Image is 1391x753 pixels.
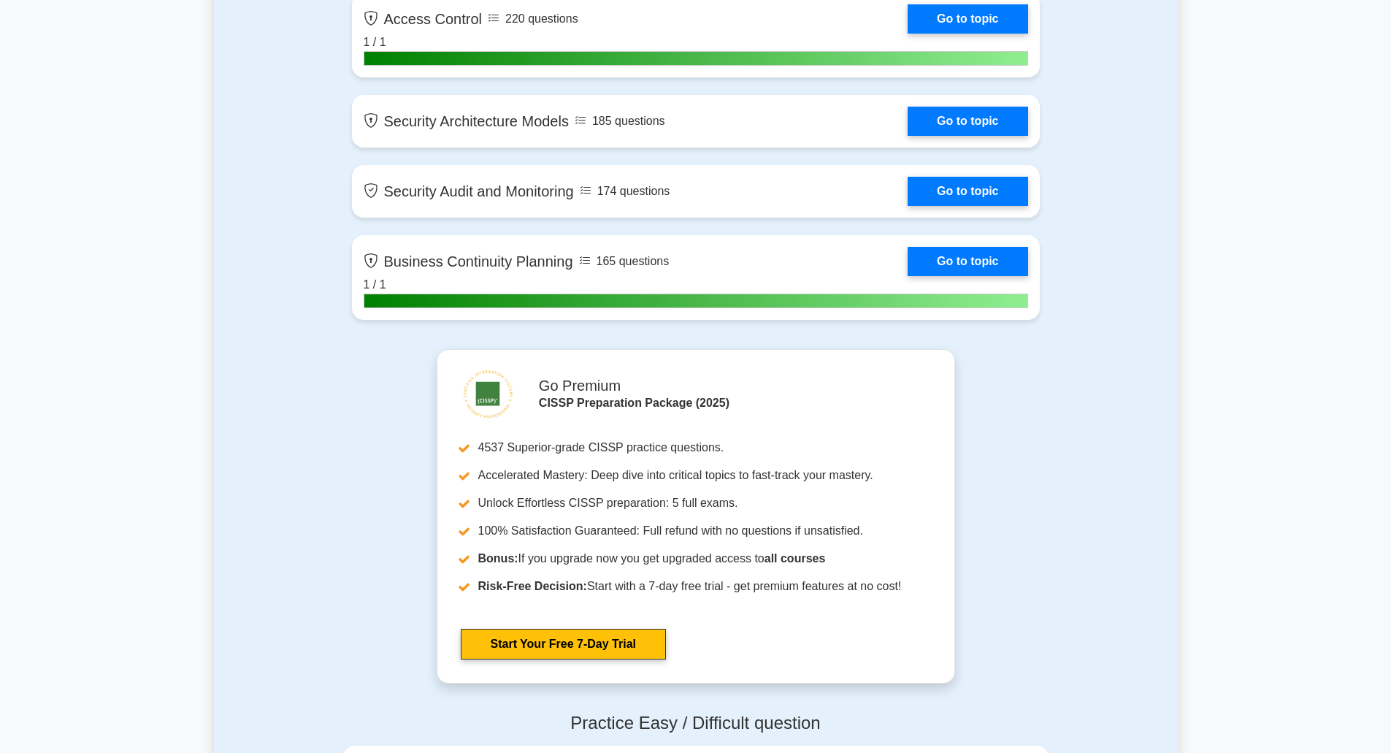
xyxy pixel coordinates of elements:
a: Start Your Free 7-Day Trial [461,629,666,660]
a: Go to topic [908,177,1027,206]
a: Go to topic [908,107,1027,136]
h4: Practice Easy / Difficult question [343,713,1049,734]
a: Go to topic [908,4,1027,34]
a: Go to topic [908,247,1027,276]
